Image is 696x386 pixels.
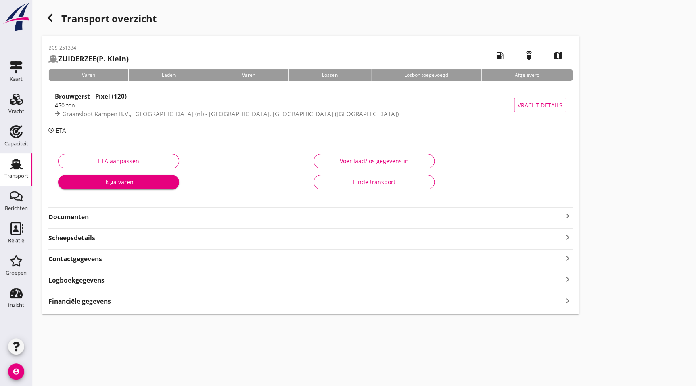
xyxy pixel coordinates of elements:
[518,101,562,109] span: Vracht details
[320,157,428,165] div: Voer laad/los gegevens in
[62,110,399,118] span: Graansloot Kampen B.V., [GEOGRAPHIC_DATA] (nl) - [GEOGRAPHIC_DATA], [GEOGRAPHIC_DATA] ([GEOGRAPHI...
[48,233,95,243] strong: Scheepsdetails
[48,53,129,64] h2: (P. Klein)
[314,175,435,189] button: Einde transport
[489,44,511,67] i: local_gas_station
[48,44,129,52] p: BCS-251334
[48,297,111,306] strong: Financiële gegevens
[48,87,573,123] a: Brouwgerst - Pixel (120)450 tonGraansloot Kampen B.V., [GEOGRAPHIC_DATA] (nl) - [GEOGRAPHIC_DATA]...
[56,126,68,134] span: ETA:
[48,254,102,264] strong: Contactgegevens
[48,212,563,222] strong: Documenten
[563,232,573,243] i: keyboard_arrow_right
[288,69,371,81] div: Lossen
[8,109,24,114] div: Vracht
[518,44,540,67] i: emergency_share
[55,101,514,109] div: 450 ton
[5,206,28,211] div: Berichten
[8,363,24,380] i: account_circle
[42,10,579,29] div: Transport overzicht
[4,141,28,146] div: Capaciteit
[563,253,573,264] i: keyboard_arrow_right
[209,69,288,81] div: Varen
[320,178,428,186] div: Einde transport
[58,54,96,63] strong: ZUIDERZEE
[6,270,27,275] div: Groepen
[58,175,179,189] button: Ik ga varen
[314,154,435,168] button: Voer laad/los gegevens in
[65,157,172,165] div: ETA aanpassen
[55,92,127,100] strong: Brouwgerst - Pixel (120)
[563,211,573,221] i: keyboard_arrow_right
[48,69,128,81] div: Varen
[128,69,209,81] div: Laden
[547,44,569,67] i: map
[563,295,573,306] i: keyboard_arrow_right
[48,276,105,285] strong: Logboekgegevens
[65,178,173,186] div: Ik ga varen
[10,76,23,82] div: Kaart
[481,69,573,81] div: Afgeleverd
[514,98,566,112] button: Vracht details
[371,69,481,81] div: Losbon toegevoegd
[8,302,24,308] div: Inzicht
[2,2,31,32] img: logo-small.a267ee39.svg
[563,274,573,285] i: keyboard_arrow_right
[58,154,179,168] button: ETA aanpassen
[8,238,24,243] div: Relatie
[4,173,28,178] div: Transport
